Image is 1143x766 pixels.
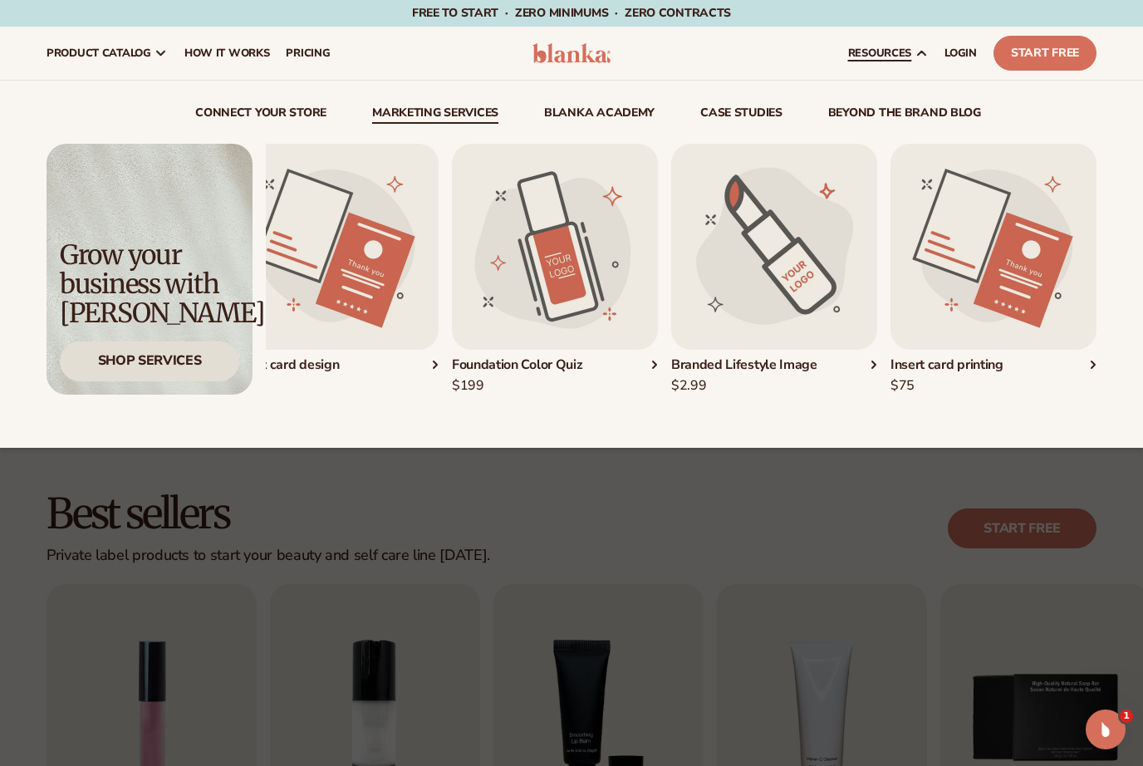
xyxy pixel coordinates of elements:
div: Foundation Color Quiz [452,356,658,374]
img: Light background with shadow. [47,144,253,395]
div: $2.99 [671,374,877,395]
div: Insert card design [233,356,439,374]
span: Free to start · ZERO minimums · ZERO contracts [412,5,731,21]
iframe: Intercom live chat [1086,710,1126,749]
div: Branded Lifestyle Image [671,356,877,374]
a: connect your store [195,107,326,124]
div: 5 / 5 [890,144,1096,395]
a: Marketing services [372,107,498,124]
div: Insert card printing [890,356,1096,374]
img: Branded lifestyle image. [671,144,877,350]
a: Light background with shadow. Grow your business with [PERSON_NAME] Shop Services [47,144,253,395]
div: $75 [890,374,1096,395]
a: How It Works [176,27,278,80]
a: Insert card design. Insert card design$500 [233,144,439,395]
a: LOGIN [936,27,985,80]
a: Insert card design. Insert card printing$75 [890,144,1096,395]
div: Shop Services [60,341,239,381]
a: Branded lifestyle image. Branded Lifestyle Image$2.99 [671,144,877,395]
div: 3 / 5 [452,144,658,395]
div: 4 / 5 [671,144,877,395]
img: Insert card design. [890,144,1096,350]
img: logo [532,43,611,63]
span: 1 [1120,710,1133,723]
a: case studies [700,107,782,124]
span: pricing [286,47,330,60]
span: LOGIN [944,47,977,60]
a: beyond the brand blog [828,107,981,124]
a: Foundation color quiz. Foundation Color Quiz$199 [452,144,658,395]
div: $500 [233,374,439,395]
img: Insert card design. [233,144,439,350]
a: Blanka Academy [544,107,655,124]
div: $199 [452,374,658,395]
div: 2 / 5 [233,144,439,395]
a: Start Free [993,36,1096,71]
span: product catalog [47,47,151,60]
div: Grow your business with [PERSON_NAME] [60,241,239,329]
a: resources [840,27,936,80]
a: product catalog [38,27,176,80]
span: resources [848,47,911,60]
img: Foundation color quiz. [452,144,658,350]
a: pricing [277,27,338,80]
span: How It Works [184,47,270,60]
